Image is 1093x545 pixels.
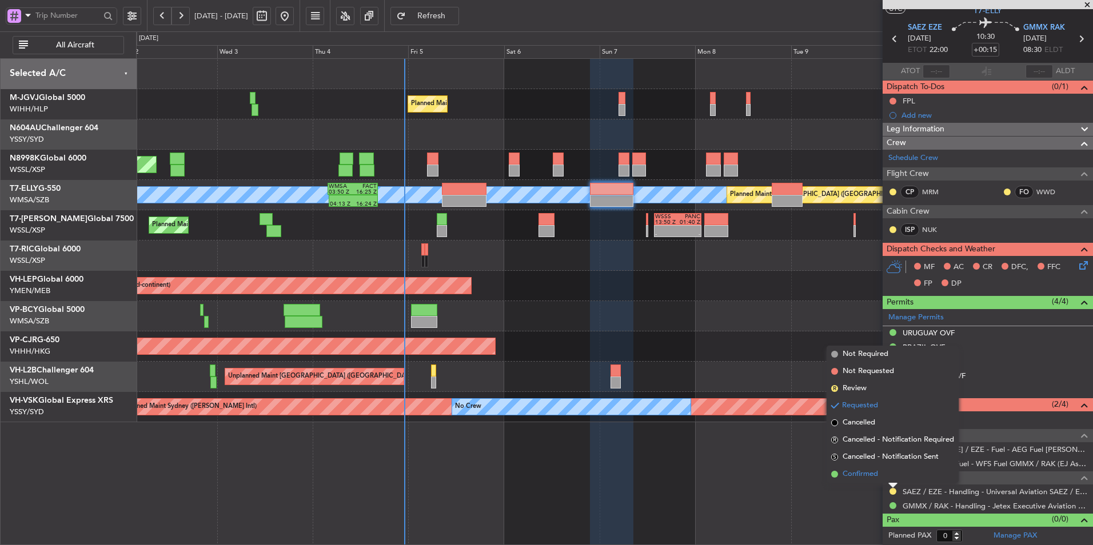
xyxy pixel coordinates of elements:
span: ELDT [1044,45,1063,56]
span: (0/0) [1052,513,1068,525]
span: Permits [887,296,914,309]
span: [DATE] [1023,33,1047,45]
a: N8998KGlobal 6000 [10,154,86,162]
div: ISP [900,223,919,236]
div: 13:50 Z [655,219,678,225]
span: Cancelled - Notification Sent [843,451,939,463]
div: PANC [678,214,701,219]
div: Unplanned Maint Sydney ([PERSON_NAME] Intl) [116,398,257,415]
span: Dispatch To-Dos [887,81,944,94]
a: GMMX / RAK - Fuel - WFS Fuel GMMX / RAK (EJ Asia Only) [903,459,1087,468]
button: Refresh [390,7,459,25]
a: GMMX / RAK - Handling - Jetex Executive Aviation GMMX / RAK [903,501,1087,511]
a: WSSL/XSP [10,225,45,235]
span: Cancelled [843,417,875,428]
div: BRAZIL OVF [903,342,945,352]
a: NUK [922,225,948,235]
span: (4/4) [1052,295,1068,307]
span: Cancelled - Notification Required [843,434,954,446]
div: Sat 6 [504,45,600,59]
div: Unplanned Maint [GEOGRAPHIC_DATA] ([GEOGRAPHIC_DATA]) [228,368,416,385]
div: 04:13 Z [330,201,353,207]
span: Pax [887,514,899,527]
span: T7-[PERSON_NAME] [10,215,87,223]
div: - [678,231,701,237]
label: Planned PAX [888,530,931,542]
span: SAEZ EZE [908,22,942,34]
span: R [831,385,838,392]
span: MF [924,262,935,273]
span: 08:30 [1023,45,1042,56]
span: ALDT [1056,66,1075,77]
div: FACT [353,183,377,189]
input: Trip Number [35,7,100,24]
a: VH-LEPGlobal 6000 [10,275,83,283]
div: Planned Maint Dubai (Al Maktoum Intl) [152,217,265,234]
span: DP [951,278,962,290]
div: URUGUAY OVF [903,328,955,338]
span: T7-ELLY [10,185,38,193]
span: [DATE] - [DATE] [194,11,248,21]
a: T7-[PERSON_NAME]Global 7500 [10,215,134,223]
div: Wed 3 [217,45,313,59]
a: Schedule Crew [888,153,938,164]
a: VP-CJRG-650 [10,336,59,344]
span: Cabin Crew [887,205,930,218]
span: S [831,454,838,460]
a: YSHL/WOL [10,376,49,387]
a: VHHH/HKG [10,346,50,356]
div: Planned Maint [GEOGRAPHIC_DATA] (Seletar) [411,95,545,113]
div: - [655,231,678,237]
span: (0/1) [1052,81,1068,93]
a: Manage Permits [888,312,944,323]
span: M-JGVJ [10,94,39,102]
span: AC [954,262,964,273]
span: N604AU [10,124,41,132]
a: [PERSON_NAME] / EZE - Fuel - AEG Fuel [PERSON_NAME] / EZE (EJ Asia Only) [903,444,1087,454]
a: WSSL/XSP [10,255,45,266]
a: VH-L2BChallenger 604 [10,366,94,374]
span: [DATE] [908,33,931,45]
div: Planned Maint [GEOGRAPHIC_DATA] ([GEOGRAPHIC_DATA] Intl) [730,186,921,203]
span: (2/4) [1052,398,1068,410]
span: Flight Crew [887,167,929,181]
div: Thu 4 [313,45,408,59]
span: Not Required [843,348,888,360]
span: Refresh [408,12,455,20]
span: GMMX RAK [1023,22,1065,34]
div: 16:25 Z [353,189,377,195]
a: WMSA/SZB [10,316,49,326]
div: [DATE] [139,34,158,43]
a: WIHH/HLP [10,104,48,114]
span: CR [983,262,992,273]
span: Crew [887,137,906,150]
div: Tue 9 [791,45,887,59]
span: All Aircraft [30,41,120,49]
div: 03:50 Z [329,189,353,195]
span: T7-RIC [10,245,34,253]
a: M-JGVJGlobal 5000 [10,94,85,102]
div: Tue 2 [121,45,217,59]
a: YSSY/SYD [10,407,44,417]
span: ETOT [908,45,927,56]
a: Manage PAX [994,530,1037,542]
span: Review [843,383,867,394]
span: ATOT [901,66,920,77]
span: VP-BCY [10,306,38,314]
div: FO [1015,186,1034,198]
div: Fri 5 [408,45,504,59]
a: VH-VSKGlobal Express XRS [10,396,113,404]
a: T7-ELLYG-550 [10,185,61,193]
a: WWD [1036,187,1062,197]
div: Add new [901,110,1087,120]
a: YMEN/MEB [10,286,50,296]
span: FFC [1047,262,1060,273]
a: WMSA/SZB [10,195,49,205]
a: MRM [922,187,948,197]
span: T7-ELLY [974,5,1002,17]
span: R [831,436,838,443]
span: Not Requested [843,366,894,377]
div: FPL [903,96,915,106]
span: N8998K [10,154,40,162]
div: Mon 8 [695,45,791,59]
